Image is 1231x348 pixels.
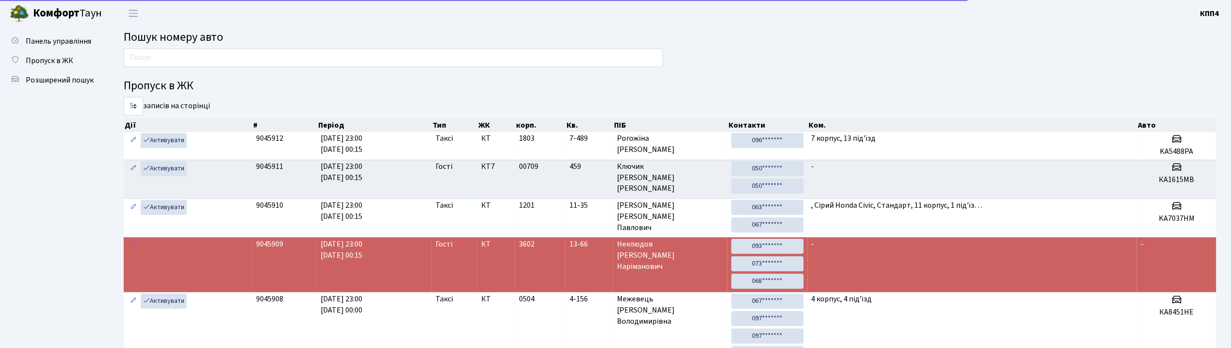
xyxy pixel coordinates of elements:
[1200,8,1219,19] a: КПП4
[617,161,723,195] span: Ключик [PERSON_NAME] [PERSON_NAME]
[10,4,29,23] img: logo.png
[26,36,91,47] span: Панель управління
[141,133,187,148] a: Активувати
[128,200,139,215] a: Редагувати
[617,239,723,272] span: Неклюдов [PERSON_NAME] Наріманович
[256,200,283,211] span: 9045910
[519,239,535,249] span: 3602
[128,294,139,309] a: Редагувати
[566,118,614,132] th: Кв.
[519,161,538,172] span: 00709
[1141,214,1213,223] h5: KA7037HM
[617,133,723,155] span: Рогожіна [PERSON_NAME]
[128,239,139,254] a: Редагувати
[321,133,363,155] span: [DATE] 23:00 [DATE] 00:15
[5,70,102,90] a: Розширений пошук
[321,200,363,222] span: [DATE] 23:00 [DATE] 00:15
[808,118,1137,132] th: Ком.
[1141,239,1144,249] span: -
[1141,175,1213,184] h5: КА1615МВ
[811,239,814,249] span: -
[481,239,511,250] span: КТ
[321,294,363,315] span: [DATE] 23:00 [DATE] 00:00
[124,79,1216,93] h4: Пропуск в ЖК
[481,161,511,172] span: КТ7
[811,294,872,304] span: 4 корпус, 4 під'їзд
[141,200,187,215] a: Активувати
[569,239,610,250] span: 13-66
[1141,308,1213,317] h5: КА8451НЕ
[617,200,723,233] span: [PERSON_NAME] [PERSON_NAME] Павлович
[26,75,94,85] span: Розширений пошук
[128,133,139,148] a: Редагувати
[436,239,453,250] span: Гості
[5,51,102,70] a: Пропуск в ЖК
[519,294,535,304] span: 0504
[617,294,723,327] span: Межевець [PERSON_NAME] Володимирівна
[256,239,283,249] span: 9045909
[124,118,252,132] th: Дії
[515,118,566,132] th: корп.
[436,133,453,144] span: Таксі
[811,133,876,144] span: 7 корпус, 13 під'їзд
[33,5,102,22] span: Таун
[436,200,453,211] span: Таксі
[1137,118,1217,132] th: Авто
[569,294,610,305] span: 4-156
[141,294,187,309] a: Активувати
[481,133,511,144] span: КТ
[124,97,143,116] select: записів на сторінці
[811,161,814,172] span: -
[256,294,283,304] span: 9045908
[432,118,477,132] th: Тип
[519,133,535,144] span: 1803
[26,55,73,66] span: Пропуск в ЖК
[569,200,610,211] span: 11-35
[436,161,453,172] span: Гості
[121,5,146,21] button: Переключити навігацію
[128,161,139,176] a: Редагувати
[252,118,317,132] th: #
[124,29,223,46] span: Пошук номеру авто
[481,294,511,305] span: КТ
[481,200,511,211] span: КТ
[124,97,210,116] label: записів на сторінці
[569,161,610,172] span: 459
[436,294,453,305] span: Таксі
[519,200,535,211] span: 1201
[321,239,363,261] span: [DATE] 23:00 [DATE] 00:15
[321,161,363,183] span: [DATE] 23:00 [DATE] 00:15
[1141,147,1213,156] h5: KA5488PA
[141,161,187,176] a: Активувати
[569,133,610,144] span: 7-489
[614,118,728,132] th: ПІБ
[256,161,283,172] span: 9045911
[5,32,102,51] a: Панель управління
[256,133,283,144] span: 9045912
[811,200,983,211] span: , Сірий Honda Civic, Стандарт, 11 корпус, 1 під'їз…
[33,5,80,21] b: Комфорт
[477,118,515,132] th: ЖК
[728,118,808,132] th: Контакти
[317,118,432,132] th: Період
[124,49,663,67] input: Пошук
